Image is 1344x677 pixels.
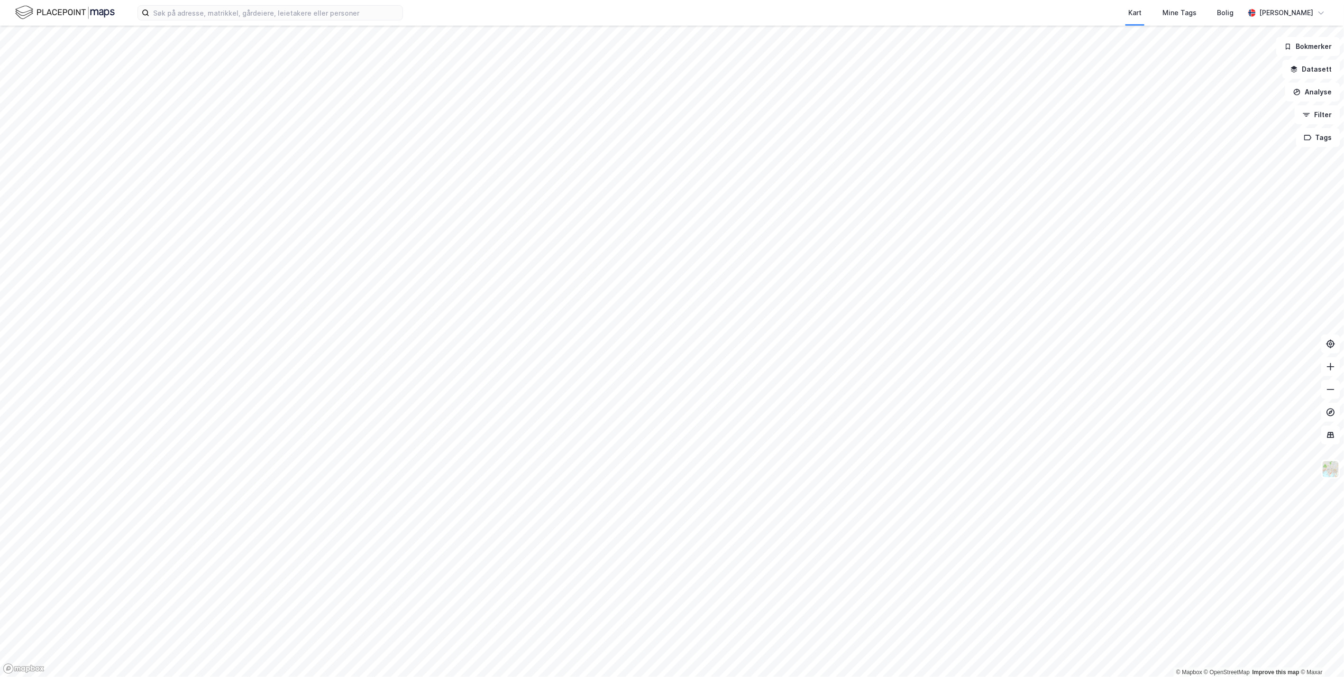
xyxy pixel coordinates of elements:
a: OpenStreetMap [1204,669,1250,676]
button: Datasett [1282,60,1340,79]
button: Tags [1296,128,1340,147]
img: logo.f888ab2527a4732fd821a326f86c7f29.svg [15,4,115,21]
button: Bokmerker [1276,37,1340,56]
a: Improve this map [1253,669,1299,676]
div: Bolig [1217,7,1234,19]
img: Z [1322,460,1340,478]
iframe: Chat Widget [1297,631,1344,677]
button: Analyse [1285,83,1340,102]
div: Kontrollprogram for chat [1297,631,1344,677]
div: [PERSON_NAME] [1260,7,1314,19]
a: Mapbox homepage [3,663,45,674]
button: Filter [1295,105,1340,124]
div: Kart [1128,7,1142,19]
input: Søk på adresse, matrikkel, gårdeiere, leietakere eller personer [149,6,402,20]
a: Mapbox [1176,669,1202,676]
div: Mine Tags [1162,7,1197,19]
